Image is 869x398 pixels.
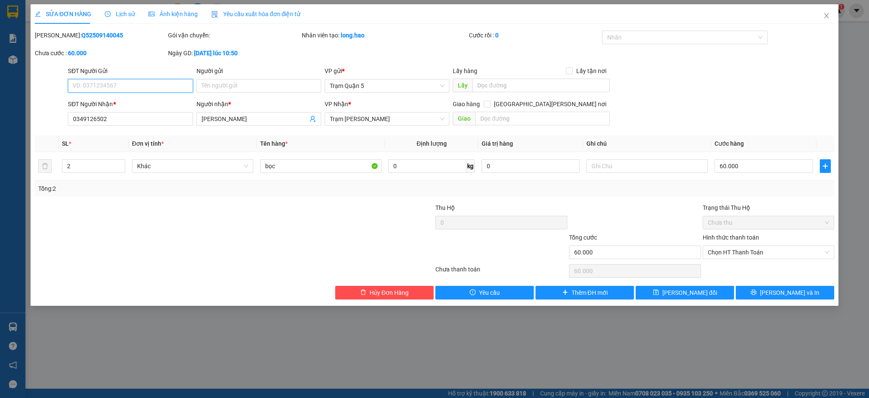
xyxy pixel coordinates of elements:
span: Thu Hộ [435,204,455,211]
span: SỬA ĐƠN HÀNG [35,11,91,17]
span: Ảnh kiện hàng [149,11,198,17]
b: long.hao [341,32,364,39]
span: Khác [137,160,248,172]
span: Cước hàng [715,140,744,147]
button: delete [38,159,52,173]
button: save[PERSON_NAME] đổi [636,286,734,299]
div: Người nhận [196,99,321,109]
span: Trạm Quận 5 [330,79,444,92]
div: Chưa thanh toán [434,265,568,279]
input: Dọc đường [472,79,610,92]
div: Gói vận chuyển: [168,31,300,40]
span: plus [562,289,568,296]
span: clock-circle [105,11,111,17]
span: [PERSON_NAME] đổi [662,288,717,297]
div: Ngày GD: [168,48,300,58]
div: Trạng thái Thu Hộ [703,203,835,212]
span: edit [35,11,41,17]
span: close [823,12,830,19]
span: [PERSON_NAME] và In [760,288,819,297]
div: Tổng: 2 [38,184,336,193]
div: Chưa cước : [35,48,167,58]
span: Hủy Đơn Hàng [370,288,409,297]
b: 60.000 [68,50,87,56]
span: delete [360,289,366,296]
span: [GEOGRAPHIC_DATA][PERSON_NAME] nơi [491,99,610,109]
span: save [653,289,659,296]
div: SĐT Người Nhận [68,99,193,109]
span: Định lượng [417,140,447,147]
button: plusThêm ĐH mới [535,286,634,299]
input: Dọc đường [475,112,610,125]
th: Ghi chú [583,135,711,152]
span: Tên hàng [260,140,288,147]
button: exclamation-circleYêu cầu [435,286,534,299]
b: [DATE] lúc 10:50 [194,50,238,56]
img: icon [211,11,218,18]
span: Yêu cầu xuất hóa đơn điện tử [211,11,301,17]
div: Cước rồi : [469,31,601,40]
span: Tổng cước [569,234,597,241]
span: Lịch sử [105,11,135,17]
span: SL [62,140,69,147]
span: Trạm Tắc Vân [330,113,444,125]
input: VD: Bàn, Ghế [260,159,381,173]
div: SĐT Người Gửi [68,66,193,76]
span: Thêm ĐH mới [572,288,608,297]
span: VP Nhận [325,101,348,107]
span: exclamation-circle [470,289,476,296]
b: 0 [495,32,499,39]
button: Close [815,4,838,28]
span: Giao [453,112,475,125]
div: [PERSON_NAME]: [35,31,167,40]
span: printer [751,289,757,296]
div: Nhân viên tạo: [302,31,467,40]
div: VP gửi [325,66,449,76]
span: Giá trị hàng [482,140,513,147]
span: Đơn vị tính [132,140,164,147]
span: Lấy tận nơi [573,66,610,76]
label: Hình thức thanh toán [703,234,759,241]
button: printer[PERSON_NAME] và In [736,286,834,299]
span: Giao hàng [453,101,480,107]
span: Lấy [453,79,472,92]
span: Chọn HT Thanh Toán [708,246,830,259]
span: user-add [309,116,316,122]
input: Ghi Chú [586,159,708,173]
button: deleteHủy Đơn Hàng [335,286,434,299]
span: Chưa thu [708,216,830,229]
span: Yêu cầu [479,288,500,297]
span: kg [466,159,475,173]
div: Người gửi [196,66,321,76]
span: Lấy hàng [453,68,477,74]
span: picture [149,11,154,17]
span: plus [820,163,831,169]
b: Q52509140045 [81,32,123,39]
button: plus [820,159,831,173]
